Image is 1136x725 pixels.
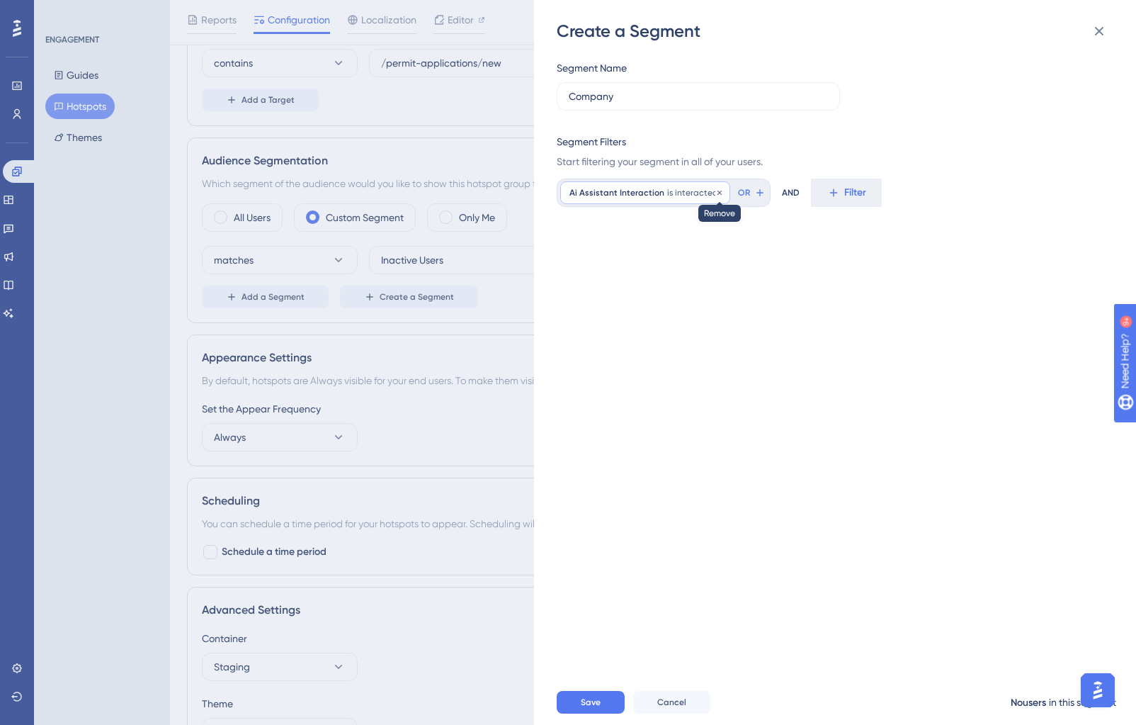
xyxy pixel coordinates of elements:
div: in this segment [1049,694,1116,711]
span: OR [738,187,750,198]
span: Start filtering your segment in all of your users. [557,153,1105,170]
div: No users [1011,695,1046,712]
button: OR [736,181,767,204]
div: AND [782,179,800,207]
button: Filter [811,179,882,207]
div: 9+ [96,7,105,18]
span: Ai Assistant Interaction [569,187,664,198]
input: Segment Name [569,89,828,104]
span: Cancel [657,697,686,708]
button: Save [557,691,625,714]
div: Create a Segment [557,20,1116,43]
span: Filter [844,184,866,201]
iframe: UserGuiding AI Assistant Launcher [1077,669,1119,712]
span: Need Help? [33,4,89,21]
span: Save [581,697,601,708]
button: Cancel [633,691,710,714]
span: is interacted [667,187,718,198]
div: Segment Filters [557,133,626,150]
div: Segment Name [557,60,627,77]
